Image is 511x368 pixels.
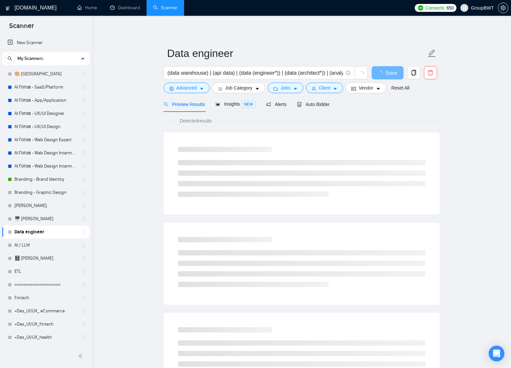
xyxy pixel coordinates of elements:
span: Alerts [266,102,287,107]
img: upwork-logo.png [418,5,423,11]
span: holder [81,229,86,235]
span: copy [407,70,420,76]
a: dashboardDashboard [110,5,140,11]
span: Save [385,69,397,77]
button: search [5,53,15,64]
span: area-chart [216,102,220,106]
a: +Des_UI/UX_fintech [14,318,77,331]
span: NEW [241,101,256,108]
li: New Scanner [2,36,89,49]
a: ==================== [14,278,77,291]
span: holder [81,190,86,195]
a: setting [498,5,508,11]
span: search [5,56,15,61]
a: searchScanner [153,5,177,11]
a: homeHome [77,5,97,11]
span: holder [81,137,86,143]
span: holder [81,177,86,182]
span: Jobs [281,84,290,92]
button: userClientcaret-down [306,83,343,93]
button: barsJob Categorycaret-down [212,83,265,93]
span: holder [81,124,86,129]
span: My Scanners [17,52,43,65]
span: Advanced [176,84,197,92]
span: Scanner [4,21,39,35]
span: user [462,6,467,10]
span: holder [81,335,86,340]
span: holder [81,71,86,77]
span: Client [319,84,331,92]
span: Vendor [359,84,373,92]
span: Preview Results [164,102,205,107]
a: AI Готов - Web Design Intermediate минус Development [14,160,77,173]
a: New Scanner [8,36,84,49]
button: idcardVendorcaret-down [346,83,386,93]
span: caret-down [255,86,260,91]
input: Scanner name... [167,45,426,62]
span: setting [169,86,174,91]
span: notification [266,102,271,107]
span: holder [81,322,86,327]
a: AI Готов - App/Application [14,94,77,107]
a: AI Готов - SaaS/Platform [14,81,77,94]
a: AI Готов - Web Design Expert [14,133,77,146]
span: holder [81,256,86,261]
span: holder [81,85,86,90]
span: edit [428,49,436,58]
a: Branding - Brand Identity [14,173,77,186]
span: holder [81,243,86,248]
span: loading [378,71,385,76]
a: AI Готов - UX/UI Designer [14,107,77,120]
span: holder [81,111,86,116]
a: ETL [14,265,77,278]
input: Search Freelance Jobs... [168,69,343,77]
span: caret-down [376,86,381,91]
span: holder [81,216,86,222]
span: search [164,102,168,107]
span: 650 [447,4,454,12]
button: copy [407,66,420,79]
span: holder [81,269,86,274]
span: holder [81,282,86,287]
a: AI / LLM [14,239,77,252]
a: Fintech [14,291,77,304]
a: 🎨 [GEOGRAPHIC_DATA] [14,67,77,81]
div: Open Intercom Messenger [489,346,504,361]
span: double-left [78,353,85,359]
span: caret-down [293,86,298,91]
button: settingAdvancedcaret-down [164,83,210,93]
a: Reset All [391,84,409,92]
button: Save [372,66,404,79]
a: AI Готов - Web Design Intermediate минус Developer [14,146,77,160]
button: delete [424,66,437,79]
a: AI Готов - UX/UI Design [14,120,77,133]
span: holder [81,295,86,301]
span: info-circle [346,71,350,75]
span: holder [81,150,86,156]
span: holder [81,203,86,208]
button: folderJobscaret-down [268,83,303,93]
a: +Des_UI/UX_ eCommerce [14,304,77,318]
span: holder [81,164,86,169]
span: holder [81,308,86,314]
span: caret-down [333,86,337,91]
a: +Des_UI/UX_health [14,331,77,344]
span: Connects: [425,4,445,12]
span: loading [358,71,364,77]
span: Auto Bidder [297,102,330,107]
span: setting [498,5,508,11]
a: 🗄️ [PERSON_NAME] [14,252,77,265]
span: Job Category [225,84,252,92]
span: idcard [351,86,356,91]
span: robot [297,102,302,107]
span: holder [81,98,86,103]
span: delete [424,70,437,76]
a: Branding - Graphic Design [14,186,77,199]
a: 🖥️ [PERSON_NAME] [14,212,77,225]
span: bars [218,86,222,91]
span: user [312,86,316,91]
span: caret-down [199,86,204,91]
span: folder [273,86,278,91]
span: Insights [216,101,256,107]
span: Detected results [175,117,216,124]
